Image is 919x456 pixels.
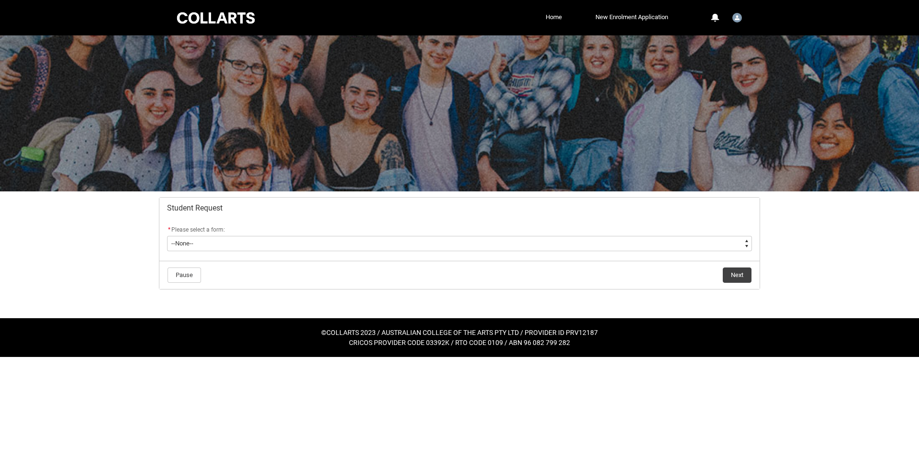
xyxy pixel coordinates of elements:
abbr: required [168,226,170,233]
img: Student.cjackso.20252337 [732,13,742,22]
span: Student Request [167,203,223,213]
a: Home [543,10,564,24]
span: Please select a form: [171,226,225,233]
article: Redu_Student_Request flow [159,197,760,289]
button: User Profile Student.cjackso.20252337 [730,9,744,24]
button: Next [723,267,751,283]
button: Pause [168,267,201,283]
a: New Enrolment Application [593,10,671,24]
